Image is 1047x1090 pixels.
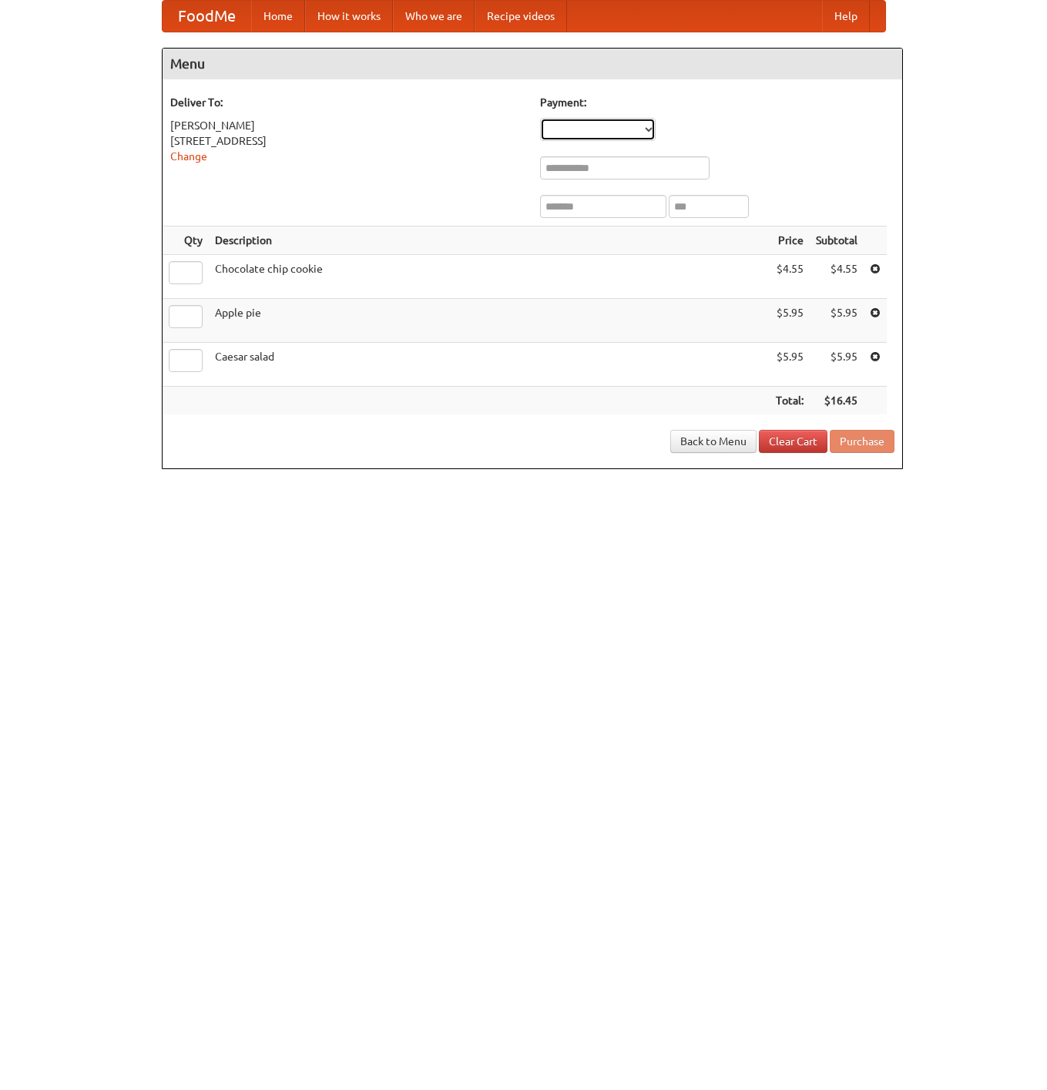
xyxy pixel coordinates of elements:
td: $4.55 [810,255,864,299]
td: $5.95 [770,343,810,387]
a: Who we are [393,1,475,32]
div: [STREET_ADDRESS] [170,133,525,149]
div: [PERSON_NAME] [170,118,525,133]
th: Subtotal [810,226,864,255]
a: Home [251,1,305,32]
th: $16.45 [810,387,864,415]
td: $5.95 [810,343,864,387]
td: Caesar salad [209,343,770,387]
a: Recipe videos [475,1,567,32]
a: How it works [305,1,393,32]
h5: Deliver To: [170,95,525,110]
a: Back to Menu [670,430,757,453]
th: Price [770,226,810,255]
h4: Menu [163,49,902,79]
td: $5.95 [810,299,864,343]
td: $5.95 [770,299,810,343]
th: Qty [163,226,209,255]
a: Change [170,150,207,163]
a: Clear Cart [759,430,827,453]
button: Purchase [830,430,894,453]
td: Apple pie [209,299,770,343]
td: Chocolate chip cookie [209,255,770,299]
td: $4.55 [770,255,810,299]
th: Description [209,226,770,255]
a: FoodMe [163,1,251,32]
a: Help [822,1,870,32]
th: Total: [770,387,810,415]
h5: Payment: [540,95,894,110]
